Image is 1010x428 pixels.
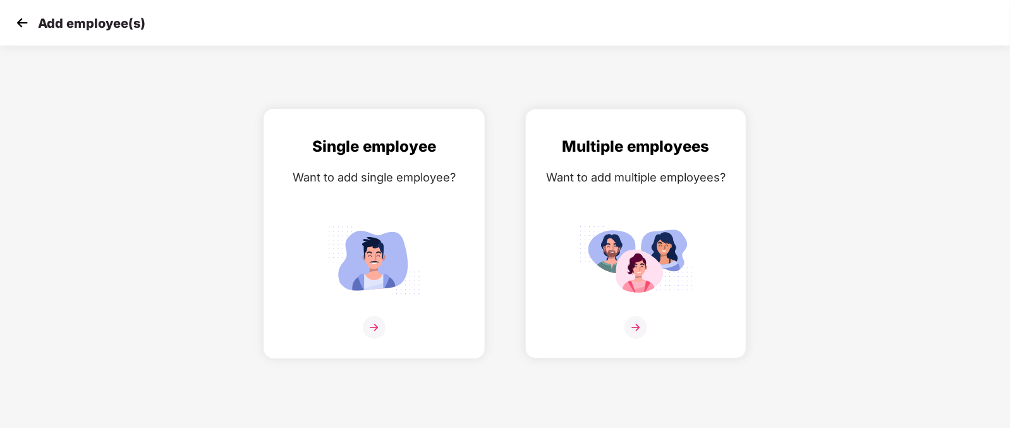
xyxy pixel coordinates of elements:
[38,16,145,31] p: Add employee(s)
[538,135,733,159] div: Multiple employees
[317,221,431,300] img: svg+xml;base64,PHN2ZyB4bWxucz0iaHR0cDovL3d3dy53My5vcmcvMjAwMC9zdmciIGlkPSJTaW5nbGVfZW1wbG95ZWUiIH...
[363,316,386,339] img: svg+xml;base64,PHN2ZyB4bWxucz0iaHR0cDovL3d3dy53My5vcmcvMjAwMC9zdmciIHdpZHRoPSIzNiIgaGVpZ2h0PSIzNi...
[13,13,32,32] img: svg+xml;base64,PHN2ZyB4bWxucz0iaHR0cDovL3d3dy53My5vcmcvMjAwMC9zdmciIHdpZHRoPSIzMCIgaGVpZ2h0PSIzMC...
[277,168,472,186] div: Want to add single employee?
[579,221,693,300] img: svg+xml;base64,PHN2ZyB4bWxucz0iaHR0cDovL3d3dy53My5vcmcvMjAwMC9zdmciIGlkPSJNdWx0aXBsZV9lbXBsb3llZS...
[277,135,472,159] div: Single employee
[538,168,733,186] div: Want to add multiple employees?
[624,316,647,339] img: svg+xml;base64,PHN2ZyB4bWxucz0iaHR0cDovL3d3dy53My5vcmcvMjAwMC9zdmciIHdpZHRoPSIzNiIgaGVpZ2h0PSIzNi...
